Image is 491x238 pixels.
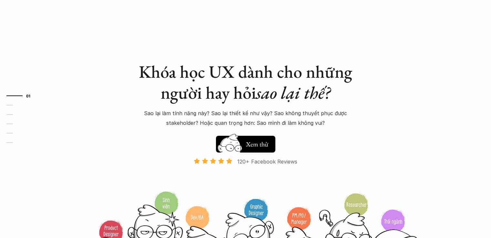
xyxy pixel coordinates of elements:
h1: Khóa học UX dành cho những người hay hỏi [133,61,359,103]
strong: 01 [26,93,31,98]
a: 120+ Facebook Reviews [188,158,303,190]
h5: Xem thử [245,140,269,149]
a: 01 [6,92,37,100]
p: 120+ Facebook Reviews [237,157,297,166]
a: Xem thử [216,133,275,153]
p: Sao lại làm tính năng này? Sao lại thiết kế như vậy? Sao không thuyết phục được stakeholder? Hoặc... [133,108,359,128]
em: sao lại thế? [256,81,330,104]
